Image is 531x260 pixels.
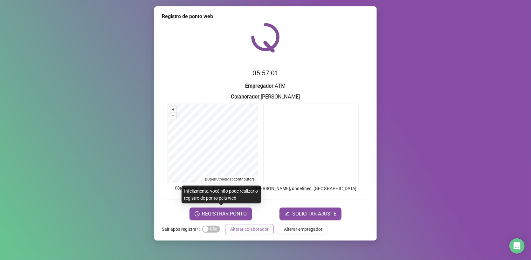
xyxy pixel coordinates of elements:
[162,82,369,90] h3: : ATM
[205,177,256,181] li: © contributors.
[230,226,269,233] span: Alterar colaborador
[175,185,180,191] span: info-circle
[202,210,247,218] span: REGISTRAR PONTO
[251,23,280,52] img: QRPoint
[279,208,341,220] button: editSOLICITAR AJUSTE
[208,177,234,181] a: OpenStreetMap
[245,83,274,89] strong: Empregador
[279,224,328,234] button: Alterar empregador
[162,224,202,234] label: Sair após registrar
[252,69,279,77] time: 05:57:01
[182,186,261,203] div: Infelizmente, você não pode realizar o registro de ponto pela web
[195,211,200,216] span: clock-circle
[231,94,260,100] strong: Colaborador
[162,13,369,20] div: Registro de ponto web
[162,185,369,192] p: Endereço aprox. : [GEOGRAPHIC_DATA][PERSON_NAME], undefined, [GEOGRAPHIC_DATA]
[190,208,252,220] button: REGISTRAR PONTO
[292,210,336,218] span: SOLICITAR AJUSTE
[170,106,176,113] button: +
[509,238,525,254] div: Open Intercom Messenger
[225,224,274,234] button: Alterar colaborador
[162,93,369,101] h3: : [PERSON_NAME]
[170,113,176,119] button: –
[285,211,290,216] span: edit
[284,226,322,233] span: Alterar empregador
